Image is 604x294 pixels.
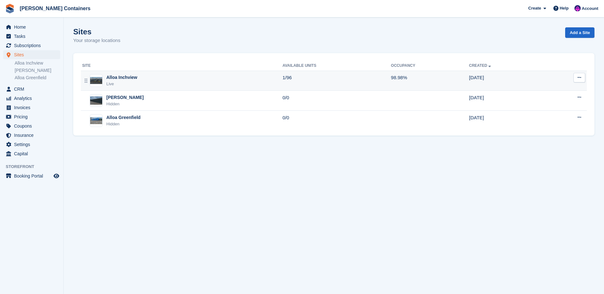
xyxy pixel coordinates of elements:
img: Image of Alloa Kelliebank site [90,96,102,105]
th: Site [81,61,282,71]
span: CRM [14,85,52,94]
span: Tasks [14,32,52,41]
td: [DATE] [469,71,544,91]
div: Live [106,81,137,87]
a: menu [3,131,60,140]
div: [PERSON_NAME] [106,94,144,101]
span: Booking Portal [14,171,52,180]
span: Help [560,5,569,11]
td: 1/96 [282,71,391,91]
img: stora-icon-8386f47178a22dfd0bd8f6a31ec36ba5ce8667c1dd55bd0f319d3a0aa187defe.svg [5,4,15,13]
span: Invoices [14,103,52,112]
div: Hidden [106,121,140,127]
a: menu [3,112,60,121]
a: menu [3,41,60,50]
td: 0/0 [282,91,391,111]
img: Claire Wilson [574,5,581,11]
span: Create [528,5,541,11]
a: menu [3,171,60,180]
td: 98.98% [391,71,469,91]
td: [DATE] [469,91,544,111]
p: Your storage locations [73,37,120,44]
span: Insurance [14,131,52,140]
th: Occupancy [391,61,469,71]
span: Pricing [14,112,52,121]
a: Preview store [53,172,60,180]
img: Image of Alloa Inchview site [90,77,102,84]
a: Alloa Greenfield [15,75,60,81]
a: Alloa Inchview [15,60,60,66]
div: Alloa Inchview [106,74,137,81]
span: Sites [14,50,52,59]
span: Capital [14,149,52,158]
a: Add a Site [565,27,594,38]
a: menu [3,122,60,130]
a: Created [469,63,492,68]
span: Subscriptions [14,41,52,50]
a: [PERSON_NAME] Containers [17,3,93,14]
h1: Sites [73,27,120,36]
span: Analytics [14,94,52,103]
a: menu [3,149,60,158]
span: Settings [14,140,52,149]
span: Coupons [14,122,52,130]
a: menu [3,50,60,59]
span: Account [582,5,598,12]
a: menu [3,140,60,149]
th: Available Units [282,61,391,71]
img: Image of Alloa Greenfield site [90,117,102,124]
span: Home [14,23,52,31]
a: menu [3,94,60,103]
a: menu [3,85,60,94]
td: [DATE] [469,111,544,130]
a: menu [3,23,60,31]
a: [PERSON_NAME] [15,67,60,73]
div: Alloa Greenfield [106,114,140,121]
td: 0/0 [282,111,391,130]
div: Hidden [106,101,144,107]
span: Storefront [6,164,63,170]
a: menu [3,103,60,112]
a: menu [3,32,60,41]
